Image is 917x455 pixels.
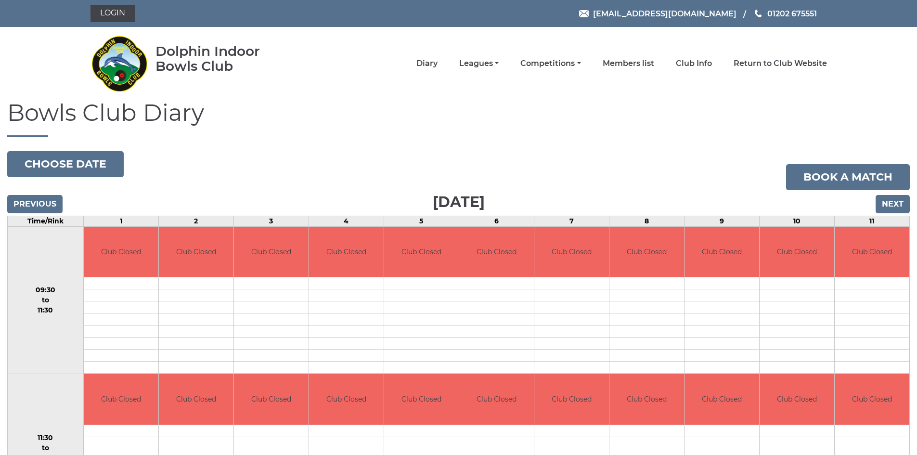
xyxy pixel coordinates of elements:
[159,227,233,277] td: Club Closed
[593,9,736,18] span: [EMAIL_ADDRESS][DOMAIN_NAME]
[609,216,684,226] td: 8
[90,30,148,97] img: Dolphin Indoor Bowls Club
[753,8,817,20] a: Phone us 01202 675551
[534,216,609,226] td: 7
[155,44,291,74] div: Dolphin Indoor Bowls Club
[459,58,499,69] a: Leagues
[84,227,158,277] td: Club Closed
[609,227,684,277] td: Club Closed
[309,227,384,277] td: Club Closed
[8,226,84,374] td: 09:30 to 11:30
[8,216,84,226] td: Time/Rink
[759,216,834,226] td: 10
[384,216,459,226] td: 5
[233,216,309,226] td: 3
[603,58,654,69] a: Members list
[684,216,759,226] td: 9
[534,227,609,277] td: Club Closed
[835,374,909,425] td: Club Closed
[90,5,135,22] a: Login
[159,374,233,425] td: Club Closed
[309,374,384,425] td: Club Closed
[520,58,581,69] a: Competitions
[786,164,910,190] a: Book a match
[7,100,910,137] h1: Bowls Club Diary
[459,227,534,277] td: Club Closed
[676,58,712,69] a: Club Info
[579,10,589,17] img: Email
[158,216,233,226] td: 2
[760,227,834,277] td: Club Closed
[83,216,158,226] td: 1
[384,374,459,425] td: Club Closed
[459,374,534,425] td: Club Closed
[755,10,762,17] img: Phone us
[309,216,384,226] td: 4
[234,374,309,425] td: Club Closed
[7,195,63,213] input: Previous
[685,374,759,425] td: Club Closed
[7,151,124,177] button: Choose date
[384,227,459,277] td: Club Closed
[760,374,834,425] td: Club Closed
[767,9,817,18] span: 01202 675551
[734,58,827,69] a: Return to Club Website
[609,374,684,425] td: Club Closed
[84,374,158,425] td: Club Closed
[876,195,910,213] input: Next
[459,216,534,226] td: 6
[416,58,438,69] a: Diary
[579,8,736,20] a: Email [EMAIL_ADDRESS][DOMAIN_NAME]
[234,227,309,277] td: Club Closed
[834,216,909,226] td: 11
[835,227,909,277] td: Club Closed
[685,227,759,277] td: Club Closed
[534,374,609,425] td: Club Closed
